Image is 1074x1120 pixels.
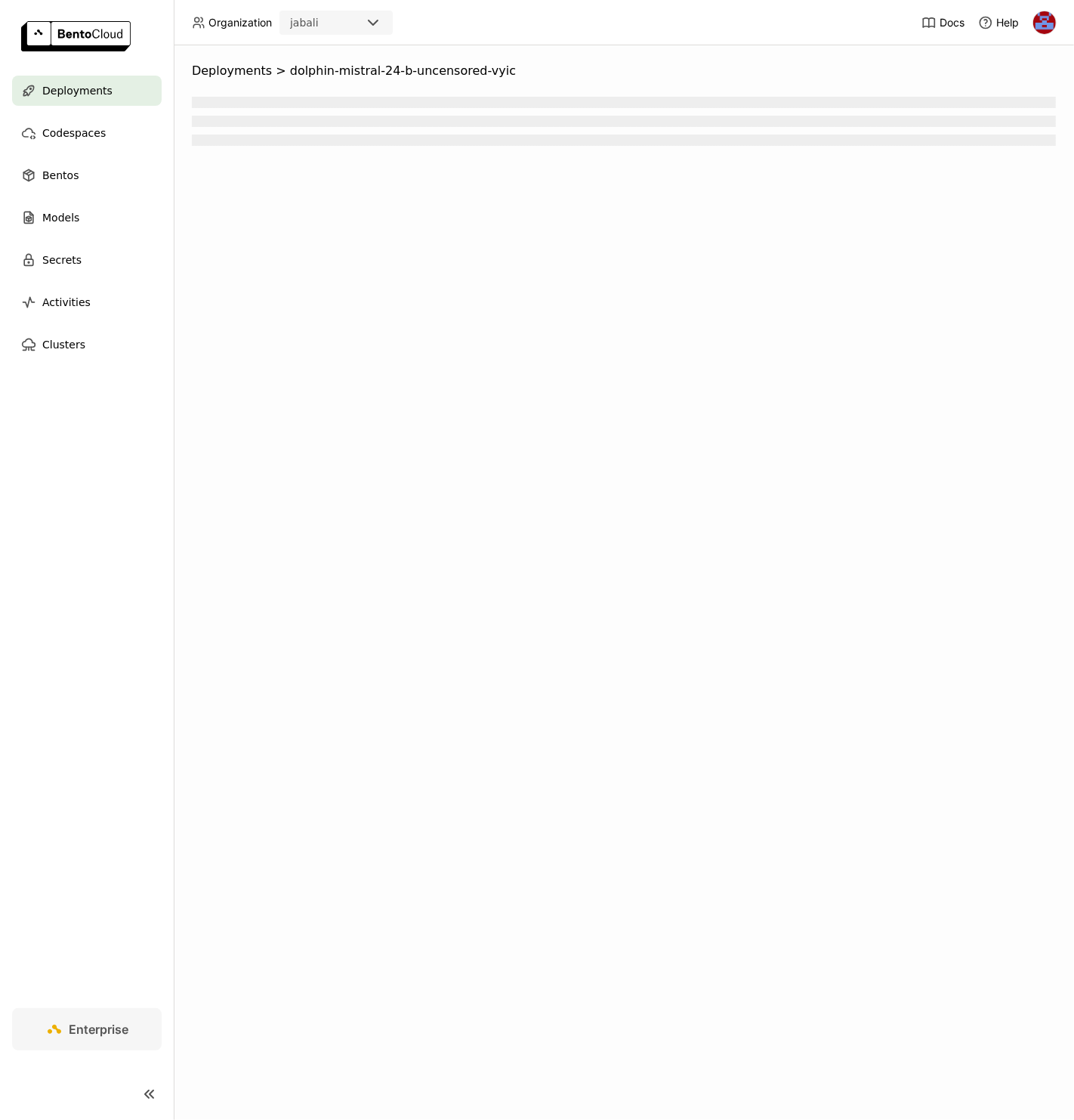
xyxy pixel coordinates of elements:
span: Secrets [42,251,82,269]
input: Selected jabali. [320,16,322,31]
a: Clusters [12,330,162,360]
a: Deployments [12,76,162,106]
a: Enterprise [12,1008,162,1050]
span: > [272,63,290,79]
span: Deployments [192,63,272,79]
span: Clusters [42,336,85,354]
a: Bentos [12,160,162,190]
img: Jhonatan Oliveira [1033,11,1056,34]
div: jabali [290,15,319,30]
span: Bentos [42,166,79,184]
span: Enterprise [69,1022,129,1037]
a: Docs [921,15,964,30]
span: Help [996,16,1019,29]
span: Codespaces [42,124,106,142]
span: dolphin-mistral-24-b-uncensored-vyic [290,63,516,79]
a: Activities [12,287,162,317]
nav: Breadcrumbs navigation [192,63,1056,79]
span: Deployments [42,82,113,100]
span: Models [42,209,79,227]
div: Help [978,15,1019,30]
span: Docs [940,16,964,29]
a: Secrets [12,245,162,275]
a: Models [12,203,162,233]
span: Activities [42,293,91,311]
span: Organization [208,16,272,29]
img: logo [21,21,131,51]
a: Codespaces [12,118,162,148]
